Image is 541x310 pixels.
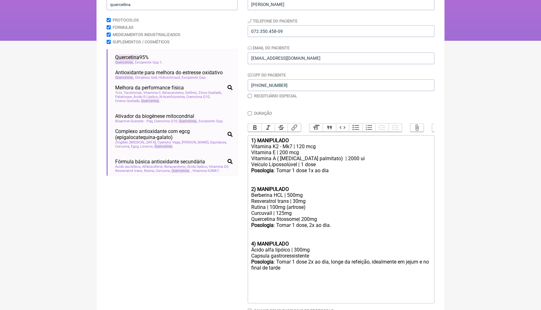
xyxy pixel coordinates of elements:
div: Rutina | 100mg (artrose) [251,204,431,210]
span: Quercetina [115,60,134,64]
span: 95% [115,54,149,60]
span: Quercetina [171,169,190,173]
button: Increase Level [389,124,402,132]
span: Quercetina [141,99,159,103]
div: Curcuvail | 125mg [251,210,431,216]
span: Melhora da performance física [115,85,184,91]
div: Quercetina fitossome| 200mg [251,216,431,222]
span: Excipiente Qsp [199,119,223,123]
strong: 2) MANIPULADO [251,186,289,192]
div: : Tomar 1 dose 1x ao dia ㅤ [251,167,431,186]
span: Quercetina [115,76,134,80]
button: Decrease Level [375,124,389,132]
button: Strikethrough [275,124,288,132]
span: Cyanotis Vaga [158,140,181,144]
span: Excipiente Qsp [182,76,206,80]
button: Numbers [362,124,376,132]
span: Ativador da biogênese mitocondrial [115,113,194,119]
label: Suplementos / Cosméticos [113,40,170,44]
div: Veículo Lipossolúvel | 1 dose [251,161,431,167]
span: Selênio [185,91,197,95]
span: Vitamina K2MK7 [192,169,220,173]
button: Attach Files [410,124,424,132]
div: Ácido alfa lipóico | 300mg [251,247,431,253]
span: Ácido R Lipóico [134,95,159,99]
div: Berberina HCL | 500mg [251,192,431,198]
span: Complexo antioxidante com egcg (epigalocatequina-galato) [115,128,225,140]
span: Ácido lipóico [187,165,208,169]
span: Vitamina C [143,91,161,95]
strong: 4) MANIPULADO [251,241,289,247]
button: Code [336,124,349,132]
label: Medicamentos Industrializados [113,32,180,37]
span: Rutina [144,169,155,173]
button: Italic [261,124,275,132]
span: Tocotrimax [124,91,142,95]
span: Fórmula básica antioxidante secundária [115,159,205,165]
span: Excipiente Qsp 1 [135,60,163,64]
button: Heading [309,124,323,132]
label: CPF do Paciente [248,73,286,77]
label: Email do Paciente [248,46,289,50]
span: Curcuma [156,169,171,173]
span: Bioactive-Quinone - Pqq [115,119,153,123]
span: [PERSON_NAME] [182,140,209,144]
strong: Posologia [251,167,274,173]
span: Quercetina [154,144,173,149]
span: Quercetina [179,119,197,123]
span: Zinco Quelado [198,91,222,95]
span: [MEDICAL_DATA] [129,140,157,144]
div: Vitamina K2 - Mk7 | 120 mcg Vitamina E | 200 mcg [251,143,431,155]
span: Betacaroteno [164,165,186,169]
div: : Tomar 1 dose 2x ao dia, longe da refeição, idealmente em jejum e no final de tarde [251,259,431,271]
button: Undo [432,124,445,132]
div: : Tomar 1 dose, 2x ao dia. ㅤ [251,222,431,247]
label: Duração [254,111,272,116]
span: Resveratrol trans [115,169,143,173]
label: Telefone do Paciente [248,19,297,23]
span: Cromo Quelado [115,99,140,103]
span: Alfatocoferol [142,165,163,169]
button: Quote [323,124,336,132]
span: N-Acetilcisteína [159,95,185,99]
span: Betacaroteno [162,91,184,95]
span: Tcm [115,91,123,95]
button: Bullets [349,124,362,132]
span: Dimpless Sod [135,76,158,80]
button: Bold [248,124,261,132]
span: Vitamina D3 [209,165,229,169]
strong: Posologia [251,259,274,265]
label: Formulas [113,25,134,30]
button: Link [288,124,301,132]
span: Hidroxitirosol [159,76,181,80]
span: Quercetina [115,54,139,60]
strong: 1) MANIPULADO [251,137,289,143]
span: Zingiber [115,140,128,144]
span: Licorice [140,144,153,149]
div: Vitamina A ( [MEDICAL_DATA] palmitato) | 2000 ui [251,155,431,161]
span: Antioxidante para melhora do estresse oxidativo [115,70,223,76]
span: Coenzima Q10 [186,95,210,99]
div: Resveratrol trans | 30mg [251,198,431,204]
strong: Posologia [251,222,274,228]
span: Ácido ascórbico [115,165,141,169]
span: Equinácea [210,140,227,144]
span: Curcuma [115,144,130,149]
label: Protocolos [113,18,139,22]
span: Egcg [131,144,139,149]
label: Receituário Especial [254,94,297,98]
span: Coenzima Q10 [154,119,178,123]
span: Palatinose [115,95,133,99]
div: Capsula gastroressistente [251,253,431,259]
